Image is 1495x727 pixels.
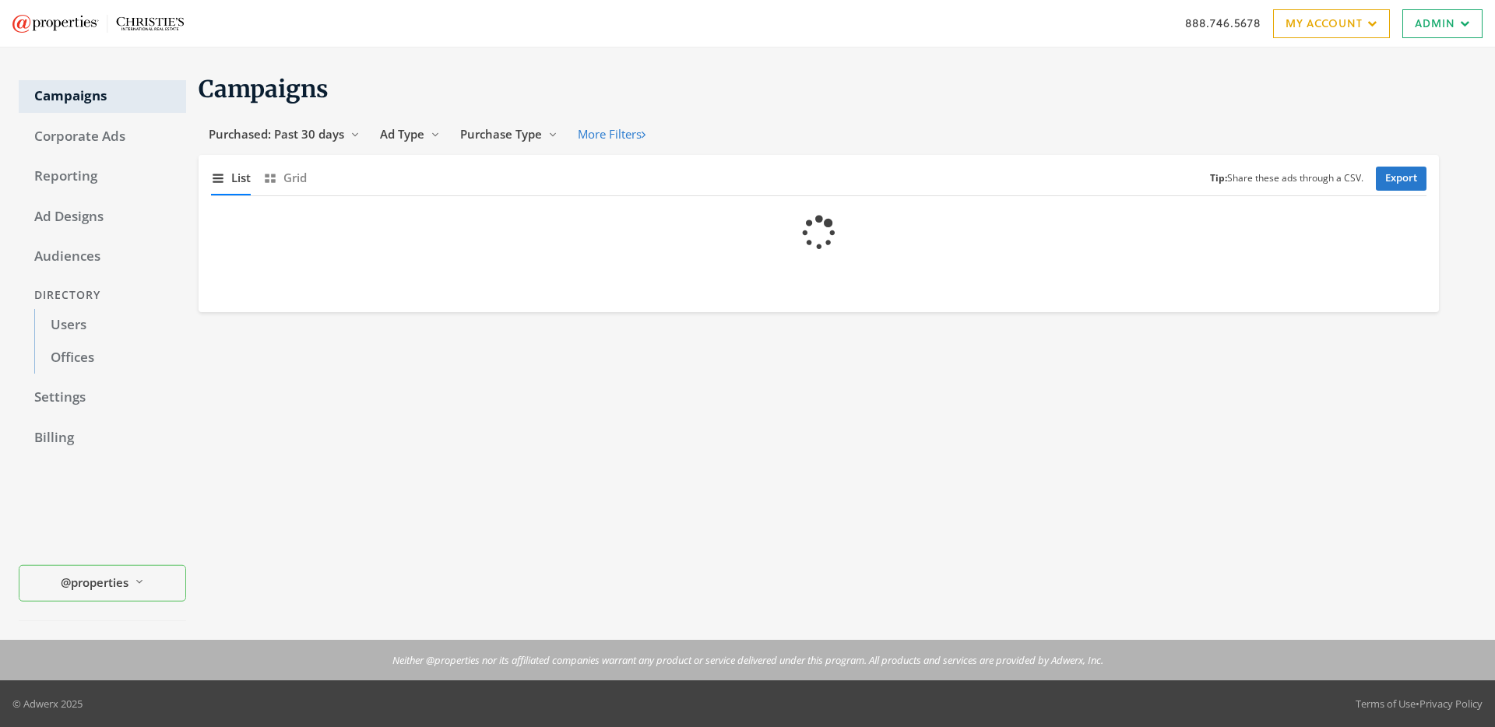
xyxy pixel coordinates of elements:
div: Directory [19,281,186,310]
b: Tip: [1210,171,1227,184]
a: Audiences [19,241,186,273]
a: Privacy Policy [1419,697,1483,711]
a: Campaigns [19,80,186,113]
a: Billing [19,422,186,455]
button: Purchase Type [450,120,568,149]
span: Grid [283,169,307,187]
button: More Filters [568,120,656,149]
small: Share these ads through a CSV. [1210,171,1363,186]
a: Users [34,309,186,342]
p: Neither @properties nor its affiliated companies warrant any product or service delivered under t... [392,652,1103,668]
a: Settings [19,381,186,414]
button: Ad Type [370,120,450,149]
span: Ad Type [380,126,424,142]
button: List [211,161,251,195]
span: List [231,169,251,187]
span: @properties [61,573,128,591]
a: Reporting [19,160,186,193]
a: Corporate Ads [19,121,186,153]
p: © Adwerx 2025 [12,696,83,711]
div: • [1356,696,1483,711]
button: @properties [19,565,186,602]
button: Grid [263,161,307,195]
img: Adwerx [12,15,184,33]
a: Terms of Use [1356,697,1416,711]
span: Purchased: Past 30 days [209,126,344,142]
span: Campaigns [199,74,329,104]
a: Offices [34,342,186,374]
a: Admin [1402,9,1483,38]
button: Purchased: Past 30 days [199,120,370,149]
a: 888.746.5678 [1185,15,1261,31]
a: My Account [1273,9,1390,38]
span: Purchase Type [460,126,542,142]
a: Export [1376,167,1426,191]
a: Ad Designs [19,201,186,234]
